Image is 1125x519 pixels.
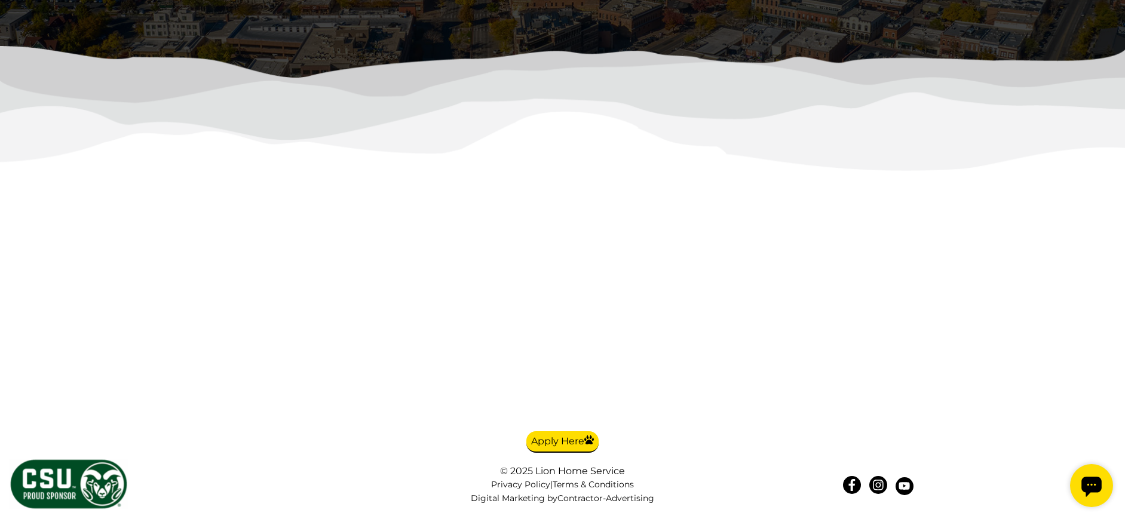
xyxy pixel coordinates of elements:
div: © 2025 Lion Home Service [443,465,682,477]
a: Apply Here [526,431,599,453]
img: We hire veterans [532,368,621,428]
nav: | [443,480,682,503]
img: now-hiring [435,368,525,428]
a: Contractor-Advertising [557,493,654,503]
a: Privacy Policy [491,479,550,490]
a: Terms & Conditions [553,479,634,490]
div: Digital Marketing by [443,493,682,503]
img: We hire veterans [629,368,689,428]
img: CSU Sponsor Badge [9,458,128,510]
div: Open chat widget [5,5,48,48]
